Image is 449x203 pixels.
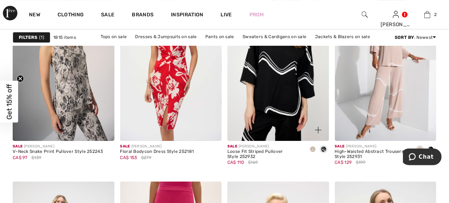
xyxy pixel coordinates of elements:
img: My Info [393,10,399,19]
a: Prom [249,11,264,19]
img: plus_v2.svg [315,127,322,133]
span: CA$ 97 [13,155,28,160]
span: Get 15% off [5,84,13,119]
div: Black/Ecru [318,144,329,156]
span: CA$ 110 [227,160,244,165]
div: [PERSON_NAME] [227,144,302,149]
span: $199 [356,159,366,166]
a: Sign In [393,11,399,18]
span: 1 [39,34,44,41]
div: Dune/ecru [307,144,318,156]
span: CA$ 129 [335,160,352,165]
div: [PERSON_NAME] [381,21,411,28]
span: 1815 items [53,34,76,41]
a: New [29,12,40,19]
span: $169 [248,159,258,166]
div: [PERSON_NAME] [120,144,194,149]
div: [PERSON_NAME] [13,144,103,149]
span: CA$ 153 [120,155,137,160]
span: $279 [141,154,151,161]
a: Brands [132,12,154,19]
a: Jackets & Blazers on sale [311,32,374,41]
div: Dune/ecru [415,144,425,156]
span: Inspiration [171,12,203,19]
iframe: Opens a widget where you can chat to one of our agents [403,149,442,167]
button: Close teaser [17,75,24,82]
span: $139 [32,154,41,161]
span: Sale [120,144,130,149]
div: : Newest [395,34,436,41]
div: Black/Ecru [425,144,436,156]
div: Floral Bodycon Dress Style 252181 [120,149,194,154]
span: Sale [13,144,22,149]
a: Tops on sale [97,32,131,41]
a: 2 [412,10,443,19]
a: Pants on sale [202,32,238,41]
div: Loose Fit Striped Pullover Style 252932 [227,149,302,159]
a: Sale [101,12,114,19]
img: search the website [362,10,368,19]
strong: Sort By [395,35,414,40]
img: My Bag [424,10,431,19]
span: 2 [434,11,437,18]
div: [PERSON_NAME] [335,144,409,149]
a: Skirts on sale [193,41,229,51]
img: 1ère Avenue [3,6,17,20]
div: High-Waisted Abstract Trousers Style 252931 [335,149,409,159]
a: Clothing [58,12,84,19]
div: V-Neck Snake Print Pullover Style 252243 [13,149,103,154]
span: Sale [335,144,345,149]
span: Sale [227,144,237,149]
a: Sweaters & Cardigans on sale [239,32,310,41]
a: Dresses & Jumpsuits on sale [132,32,201,41]
a: Outerwear on sale [231,41,277,51]
a: Live [221,11,232,19]
strong: Filters [19,34,37,41]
